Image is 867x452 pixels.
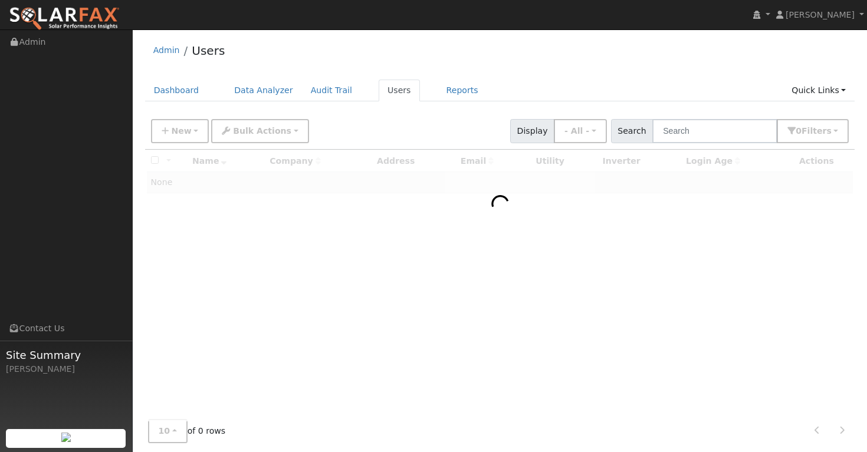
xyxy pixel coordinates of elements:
[438,80,487,101] a: Reports
[802,126,832,136] span: Filter
[379,80,420,101] a: Users
[611,119,653,143] span: Search
[554,119,607,143] button: - All -
[302,80,361,101] a: Audit Trail
[9,6,120,31] img: SolarFax
[148,419,188,443] button: 10
[61,433,71,442] img: retrieve
[826,126,831,136] span: s
[6,347,126,363] span: Site Summary
[233,126,291,136] span: Bulk Actions
[211,119,308,143] button: Bulk Actions
[171,126,191,136] span: New
[6,363,126,375] div: [PERSON_NAME]
[783,80,855,101] a: Quick Links
[225,80,302,101] a: Data Analyzer
[145,80,208,101] a: Dashboard
[510,119,554,143] span: Display
[153,45,180,55] a: Admin
[159,426,170,435] span: 10
[192,44,225,58] a: Users
[652,119,777,143] input: Search
[777,119,849,143] button: 0Filters
[148,419,226,443] span: of 0 rows
[151,119,209,143] button: New
[786,10,855,19] span: [PERSON_NAME]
